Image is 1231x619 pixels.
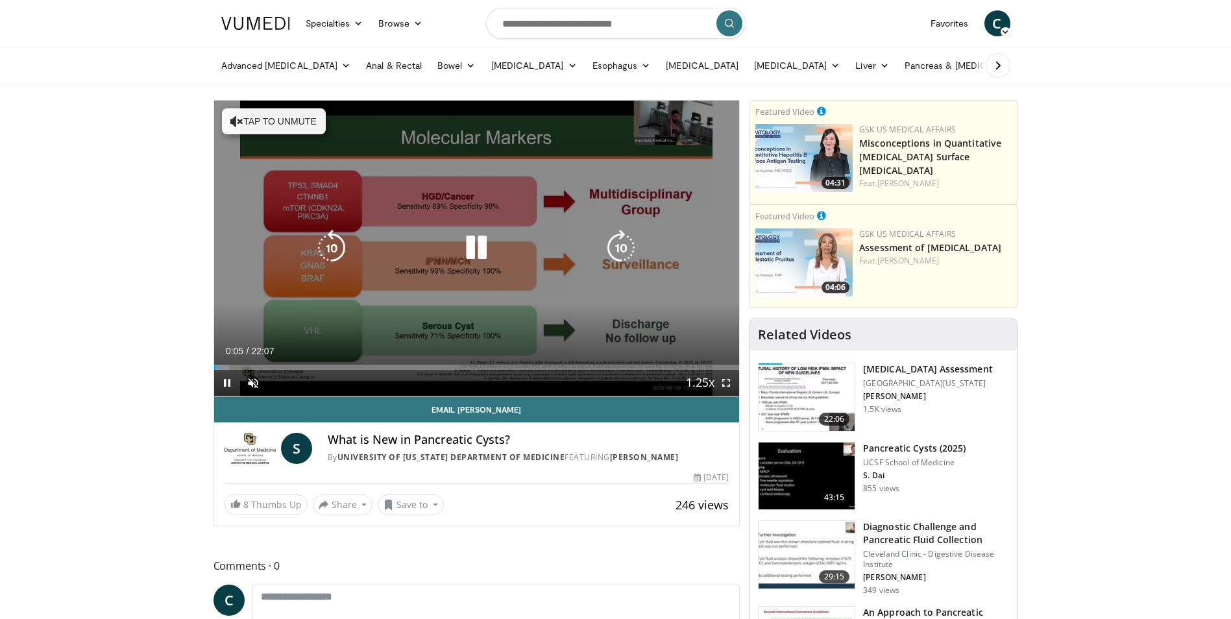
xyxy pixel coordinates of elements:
button: Unmute [240,370,266,396]
video-js: Video Player [214,101,740,396]
img: 7a1cb544-669a-4e07-9a7a-1466b74f52a8.150x105_q85_crop-smart_upscale.jpg [759,521,855,589]
span: Comments 0 [213,557,740,574]
button: Share [313,494,373,515]
img: ea8305e5-ef6b-4575-a231-c141b8650e1f.jpg.150x105_q85_crop-smart_upscale.jpg [755,124,853,192]
p: 349 views [863,585,899,596]
a: [MEDICAL_DATA] [483,53,585,79]
span: 29:15 [819,570,850,583]
button: Save to [378,494,444,515]
span: 22:06 [819,413,850,426]
a: 29:15 Diagnostic Challenge and Pancreatic Fluid Collection Cleveland Clinic - Digestive Disease I... [758,520,1009,596]
span: 43:15 [819,491,850,504]
span: 04:31 [822,177,849,189]
p: 1.5K views [863,404,901,415]
span: 246 views [676,497,729,513]
a: 04:31 [755,124,853,192]
div: [DATE] [694,472,729,483]
a: 8 Thumbs Up [225,494,308,515]
button: Fullscreen [713,370,739,396]
a: Esophagus [585,53,659,79]
a: Specialties [298,10,371,36]
a: [MEDICAL_DATA] [746,53,847,79]
a: Favorites [923,10,977,36]
img: 31b7e813-d228-42d3-be62-e44350ef88b5.jpg.150x105_q85_crop-smart_upscale.jpg [755,228,853,297]
a: [PERSON_NAME] [610,452,679,463]
a: Liver [847,53,896,79]
div: By FEATURING [328,452,729,463]
h4: What is New in Pancreatic Cysts? [328,433,729,447]
small: Featured Video [755,106,814,117]
a: C [213,585,245,616]
button: Playback Rate [687,370,713,396]
a: University of [US_STATE] Department of Medicine [337,452,565,463]
a: 22:06 [MEDICAL_DATA] Assessment [GEOGRAPHIC_DATA][US_STATE] [PERSON_NAME] 1.5K views [758,363,1009,431]
p: [PERSON_NAME] [863,572,1009,583]
small: Featured Video [755,210,814,222]
a: C [984,10,1010,36]
a: Pancreas & [MEDICAL_DATA] [897,53,1049,79]
a: 04:06 [755,228,853,297]
a: [PERSON_NAME] [877,255,939,266]
h3: Pancreatic Cysts (2025) [863,442,966,455]
a: Bowel [430,53,483,79]
button: Pause [214,370,240,396]
div: Progress Bar [214,365,740,370]
img: f2de704e-e447-4d57-80c9-833d99ae96b1.150x105_q85_crop-smart_upscale.jpg [759,363,855,431]
a: Anal & Rectal [358,53,430,79]
input: Search topics, interventions [486,8,746,39]
img: VuMedi Logo [221,17,290,30]
a: GSK US Medical Affairs [859,228,956,239]
span: 0:05 [226,346,243,356]
a: GSK US Medical Affairs [859,124,956,135]
img: University of Colorado Department of Medicine [225,433,276,464]
span: / [247,346,249,356]
a: Assessment of [MEDICAL_DATA] [859,241,1001,254]
h4: Related Videos [758,327,851,343]
span: 22:07 [251,346,274,356]
p: S. Dai [863,470,966,481]
div: Feat. [859,178,1012,189]
img: 2a8c82cf-33b7-4529-b50b-997bf1bf28ed.150x105_q85_crop-smart_upscale.jpg [759,443,855,510]
span: 8 [243,498,249,511]
div: Feat. [859,255,1012,267]
span: 04:06 [822,282,849,293]
a: Misconceptions in Quantitative [MEDICAL_DATA] Surface [MEDICAL_DATA] [859,137,1001,176]
h3: [MEDICAL_DATA] Assessment [863,363,993,376]
a: 43:15 Pancreatic Cysts (2025) UCSF School of Medicine S. Dai 855 views [758,442,1009,511]
a: Browse [371,10,430,36]
a: [PERSON_NAME] [877,178,939,189]
h3: Diagnostic Challenge and Pancreatic Fluid Collection [863,520,1009,546]
button: Tap to unmute [222,108,326,134]
p: [PERSON_NAME] [863,391,993,402]
a: Email [PERSON_NAME] [214,396,740,422]
p: [GEOGRAPHIC_DATA][US_STATE] [863,378,993,389]
a: Advanced [MEDICAL_DATA] [213,53,359,79]
a: S [281,433,312,464]
p: Cleveland Clinic - Digestive Disease Institute [863,549,1009,570]
p: 855 views [863,483,899,494]
p: UCSF School of Medicine [863,457,966,468]
a: [MEDICAL_DATA] [658,53,746,79]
